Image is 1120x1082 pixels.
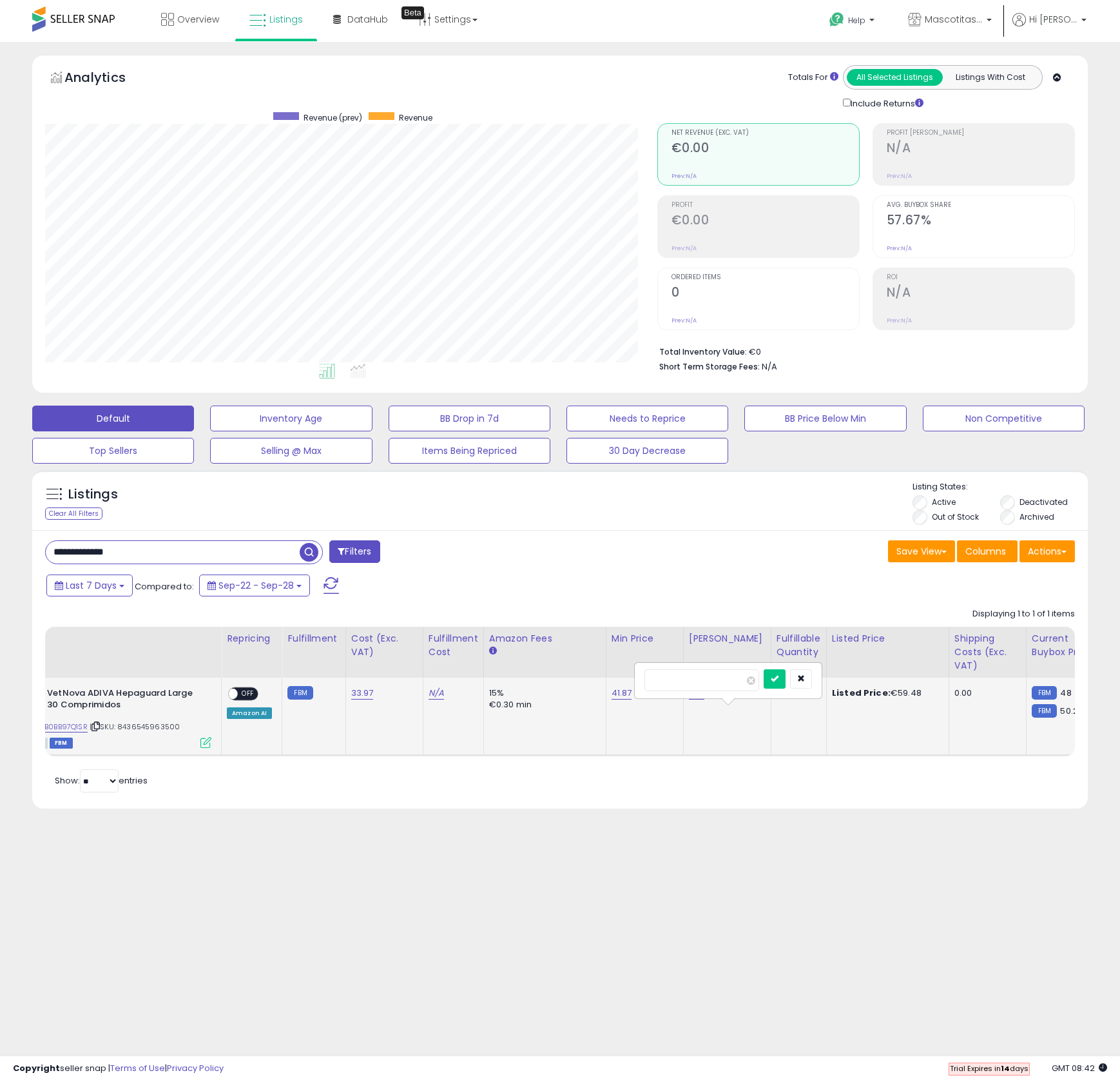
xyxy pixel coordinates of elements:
[68,486,118,504] h5: Listings
[489,632,601,645] div: Amazon Fees
[932,497,956,507] label: Active
[238,688,258,699] span: OFF
[351,687,374,700] a: 33.97
[887,141,1074,158] h2: N/A
[887,130,1074,137] span: Profit [PERSON_NAME]
[1019,497,1068,507] label: Deactivated
[210,438,372,464] button: Selling @ Max
[269,13,303,26] span: Listings
[1019,511,1054,522] label: Archived
[1060,687,1071,699] span: 48
[832,687,939,699] div: €59.48
[671,130,859,137] span: Net Revenue (Exc. VAT)
[1029,13,1077,26] span: Hi [PERSON_NAME]
[90,722,180,732] span: | SKU: 8436545963500
[1032,704,1057,718] small: FBM
[347,13,388,26] span: DataHub
[401,6,424,19] div: Tooltip anchor
[744,406,906,431] button: BB Price Below Min
[957,540,1018,562] button: Columns
[912,481,1088,493] p: Listing States:
[64,68,151,90] h5: Analytics
[227,707,272,719] div: Amazon AI
[1060,705,1083,717] span: 50.23
[887,244,912,252] small: Prev: N/A
[887,274,1074,281] span: ROI
[887,202,1074,209] span: Avg. Buybox Share
[1032,632,1098,659] div: Current Buybox Price
[829,12,845,28] i: Get Help
[923,406,1085,431] button: Non Competitive
[566,438,728,464] button: 30 Day Decrease
[848,15,865,26] span: Help
[32,438,194,464] button: Top Sellers
[777,632,821,659] div: Fulfillable Quantity
[15,632,216,645] div: Title
[671,202,859,209] span: Profit
[671,285,859,302] h2: 0
[612,687,632,700] a: 41.87
[887,172,912,180] small: Prev: N/A
[218,579,294,592] span: Sep-22 - Sep-28
[887,285,1074,302] h2: N/A
[47,687,204,714] b: VetNova ADIVA Hepaguard Large 30 Comprimidos
[954,632,1021,673] div: Shipping Costs (Exc. VAT)
[227,632,276,645] div: Repricing
[887,317,912,324] small: Prev: N/A
[287,632,340,645] div: Fulfillment
[832,687,891,699] b: Listed Price:
[50,738,73,749] span: FBM
[887,213,1074,230] h2: 57.67%
[177,13,219,26] span: Overview
[1012,13,1086,42] a: Hi [PERSON_NAME]
[489,645,497,657] small: Amazon Fees.
[671,274,859,281] span: Ordered Items
[659,346,747,357] b: Total Inventory Value:
[689,632,766,645] div: [PERSON_NAME]
[671,317,697,324] small: Prev: N/A
[199,575,310,596] button: Sep-22 - Sep-28
[671,244,697,252] small: Prev: N/A
[1032,686,1057,700] small: FBM
[847,69,943,86] button: All Selected Listings
[135,580,194,593] span: Compared to:
[942,69,1038,86] button: Listings With Cost
[965,545,1006,558] span: Columns
[659,361,760,372] b: Short Term Storage Fees:
[671,213,859,230] h2: €0.00
[888,540,955,562] button: Save View
[788,72,838,84] div: Totals For
[489,699,596,711] div: €0.30 min
[389,406,550,431] button: BB Drop in 7d
[954,687,1016,699] div: 0.00
[489,687,596,699] div: 15%
[18,687,211,747] div: ASIN:
[429,687,444,700] a: N/A
[932,511,979,522] label: Out of Stock
[399,112,432,123] span: Revenue
[44,722,88,733] a: B0BB97Q1SR
[32,406,194,431] button: Default
[819,2,887,42] a: Help
[66,579,117,592] span: Last 7 Days
[1019,540,1075,562] button: Actions
[972,608,1075,620] div: Displaying 1 to 1 of 1 items
[351,632,418,659] div: Cost (Exc. VAT)
[566,406,728,431] button: Needs to Reprice
[612,632,678,645] div: Min Price
[659,343,1065,359] li: €0
[762,360,777,373] span: N/A
[671,141,859,158] h2: €0.00
[45,507,102,520] div: Clear All Filters
[833,96,940,110] div: Include Returns
[46,575,133,596] button: Last 7 Days
[671,172,697,180] small: Prev: N/A
[329,540,380,563] button: Filters
[389,438,550,464] button: Items Being Repriced
[210,406,372,431] button: Inventory Age
[287,686,313,700] small: FBM
[925,13,983,26] span: Mascotitas a casa
[55,774,148,787] span: Show: entries
[304,112,362,123] span: Revenue (prev)
[429,632,478,659] div: Fulfillment Cost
